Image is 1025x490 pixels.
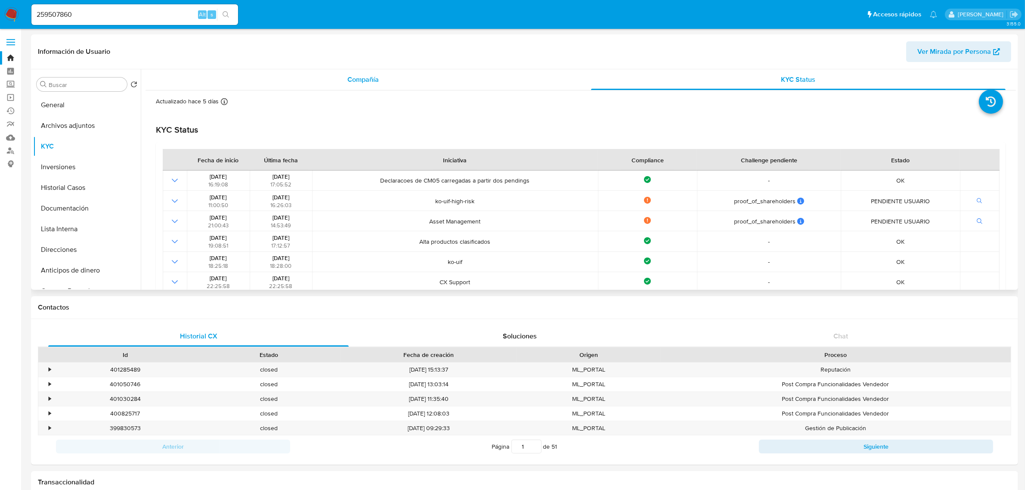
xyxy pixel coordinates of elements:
[33,260,141,281] button: Anticipos de dinero
[347,350,511,359] div: Fecha de creación
[211,10,213,19] span: s
[917,41,991,62] span: Ver Mirada por Persona
[49,409,51,418] div: •
[197,421,340,435] div: closed
[660,421,1011,435] div: Gestión de Publicación
[180,331,217,341] span: Historial CX
[666,350,1005,359] div: Proceso
[517,363,660,377] div: ML_PORTAL
[341,377,517,391] div: [DATE] 13:03:14
[517,392,660,406] div: ML_PORTAL
[49,380,51,388] div: •
[781,74,816,84] span: KYC Status
[660,363,1011,377] div: Reputación
[958,10,1006,19] p: andres.vilosio@mercadolibre.com
[33,115,141,136] button: Archivos adjuntos
[341,406,517,421] div: [DATE] 12:08:03
[49,395,51,403] div: •
[930,11,937,18] a: Notificaciones
[523,350,654,359] div: Origen
[33,239,141,260] button: Direcciones
[197,392,340,406] div: closed
[33,219,141,239] button: Lista Interna
[130,81,137,90] button: Volver al orden por defecto
[759,440,993,453] button: Siguiente
[197,363,340,377] div: closed
[347,74,379,84] span: Compañía
[38,303,1011,312] h1: Contactos
[203,350,334,359] div: Estado
[33,281,141,301] button: Cuentas Bancarias
[517,421,660,435] div: ML_PORTAL
[341,421,517,435] div: [DATE] 09:29:33
[217,9,235,21] button: search-icon
[660,377,1011,391] div: Post Compra Funcionalidades Vendedor
[53,406,197,421] div: 400825717
[199,10,206,19] span: Alt
[33,157,141,177] button: Inversiones
[49,424,51,432] div: •
[49,81,124,89] input: Buscar
[53,377,197,391] div: 401050746
[53,363,197,377] div: 401285489
[56,440,290,453] button: Anterior
[833,331,848,341] span: Chat
[660,406,1011,421] div: Post Compra Funcionalidades Vendedor
[552,442,557,451] span: 51
[31,9,238,20] input: Buscar usuario o caso...
[660,392,1011,406] div: Post Compra Funcionalidades Vendedor
[53,392,197,406] div: 401030284
[40,81,47,88] button: Buscar
[503,331,537,341] span: Soluciones
[156,97,219,105] p: Actualizado hace 5 días
[341,363,517,377] div: [DATE] 15:13:37
[906,41,1011,62] button: Ver Mirada por Persona
[59,350,191,359] div: Id
[197,406,340,421] div: closed
[49,366,51,374] div: •
[517,377,660,391] div: ML_PORTAL
[38,478,1011,487] h1: Transaccionalidad
[517,406,660,421] div: ML_PORTAL
[492,440,557,453] span: Página de
[341,392,517,406] div: [DATE] 11:35:40
[197,377,340,391] div: closed
[33,177,141,198] button: Historial Casos
[53,421,197,435] div: 399830573
[33,198,141,219] button: Documentación
[38,47,110,56] h1: Información de Usuario
[1010,10,1019,19] a: Salir
[873,10,921,19] span: Accesos rápidos
[33,136,141,157] button: KYC
[33,95,141,115] button: General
